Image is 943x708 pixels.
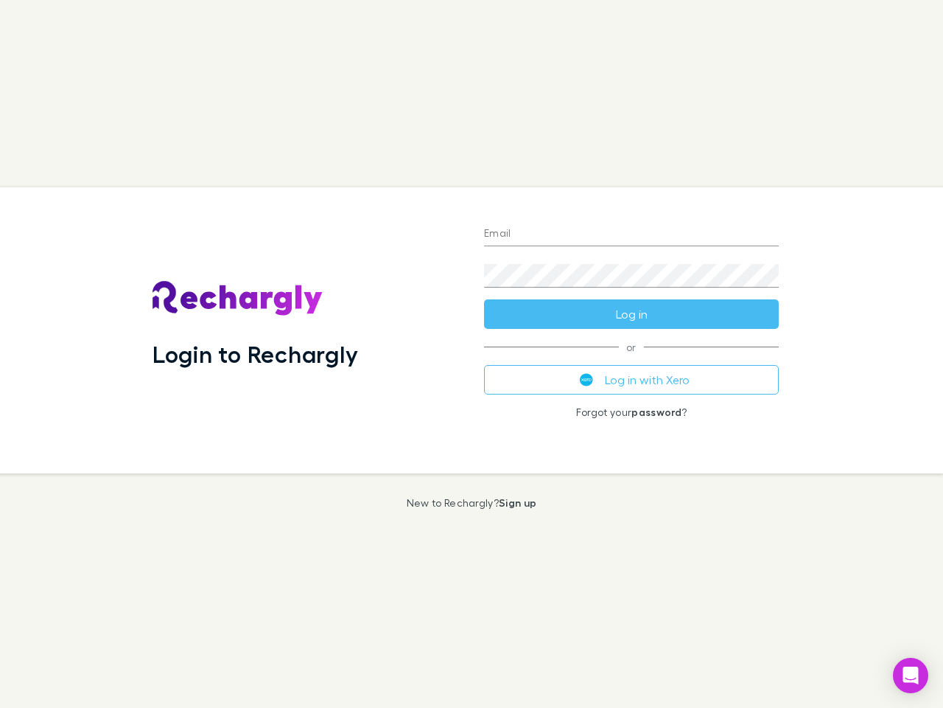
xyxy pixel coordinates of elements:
button: Log in [484,299,779,329]
p: Forgot your ? [484,406,779,418]
a: password [631,406,681,418]
img: Xero's logo [580,373,593,386]
div: Open Intercom Messenger [893,658,928,693]
span: or [484,347,779,347]
img: Rechargly's Logo [153,281,323,316]
p: New to Rechargly? [407,497,537,509]
a: Sign up [499,496,536,509]
button: Log in with Xero [484,365,779,395]
h1: Login to Rechargly [153,340,358,368]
